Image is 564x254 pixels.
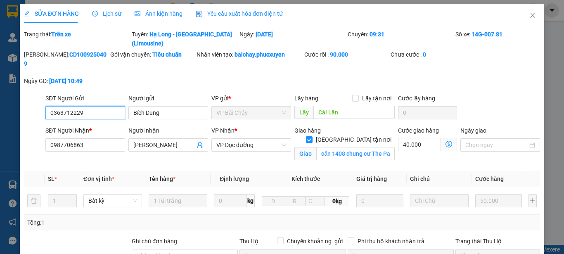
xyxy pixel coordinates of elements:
input: Cước lấy hàng [398,106,457,119]
input: 0 [356,194,403,207]
span: edit [24,11,30,17]
span: Lấy hàng [294,95,318,102]
span: user-add [197,142,203,148]
span: [GEOGRAPHIC_DATA] tận nơi [313,135,395,144]
b: Tiêu chuẩn [152,51,182,58]
span: Ảnh kiện hàng [135,10,182,17]
span: picture [135,11,140,17]
span: Đơn vị tính [83,176,114,182]
b: 90.000 [330,51,348,58]
span: clock-circle [92,11,98,17]
span: VP Bãi Cháy [216,107,286,119]
div: Trạng thái Thu Hộ [455,237,540,246]
b: 09:31 [370,31,384,38]
div: Người nhận [128,126,208,135]
div: Gói vận chuyển: [110,50,195,59]
b: [DATE] 10:49 [49,78,83,84]
input: VD: Bàn, Ghế [149,194,207,207]
div: Trạng thái: [23,30,131,48]
input: Ngày giao [465,140,528,150]
input: Ghi Chú [410,194,469,207]
span: Lấy tận nơi [359,94,395,103]
div: VP gửi [211,94,291,103]
div: Cước rồi : [304,50,389,59]
b: Trên xe [51,31,71,38]
th: Ghi chú [407,171,472,187]
span: Yêu cầu xuất hóa đơn điện tử [196,10,283,17]
input: 0 [475,194,522,207]
button: plus [528,194,537,207]
img: icon [196,11,202,17]
div: Ngày GD: [24,76,109,85]
span: 0kg [325,196,349,206]
div: Chưa cước : [391,50,475,59]
button: delete [27,194,40,207]
span: Lấy [294,106,313,119]
span: Phí thu hộ khách nhận trả [354,237,428,246]
b: [DATE] [256,31,273,38]
input: D [262,196,284,206]
div: Ngày: [239,30,346,48]
label: Ngày giao [460,127,486,134]
label: Cước giao hàng [398,127,439,134]
span: Cước hàng [475,176,504,182]
span: dollar-circle [446,141,452,147]
span: Bất kỳ [88,195,137,207]
b: Hạ Long - [GEOGRAPHIC_DATA] (Limousine) [132,31,232,47]
label: Cước lấy hàng [398,95,435,102]
div: Chuyến: [347,30,455,48]
span: VP Dọc đường [216,139,286,151]
span: Kích thước [291,176,320,182]
span: Lịch sử [92,10,121,17]
span: Giao hàng [294,127,321,134]
input: Dọc đường [313,106,395,119]
div: Nhân viên tạo: [197,50,303,59]
span: SỬA ĐƠN HÀNG [24,10,79,17]
span: Giao [294,147,316,160]
span: Định lượng [220,176,249,182]
span: Tên hàng [149,176,175,182]
input: R [284,196,306,206]
div: [PERSON_NAME]: [24,50,109,68]
div: Người gửi [128,94,208,103]
input: Cước giao hàng [398,138,441,151]
span: SL [48,176,55,182]
b: baichay.phucxuyen [235,51,285,58]
input: C [305,196,325,206]
label: Ghi chú đơn hàng [132,238,177,245]
div: Số xe: [455,30,541,48]
input: Giao tận nơi [316,147,395,160]
span: kg [246,194,255,207]
span: close [529,12,536,19]
div: Tuyến: [131,30,239,48]
div: SĐT Người Gửi [45,94,125,103]
b: 0 [423,51,426,58]
span: Chuyển khoản ng. gửi [284,237,346,246]
div: SĐT Người Nhận [45,126,125,135]
button: Close [521,4,544,27]
b: 14G-007.81 [472,31,502,38]
span: VP Nhận [211,127,235,134]
div: Tổng: 1 [27,218,218,227]
span: Giá trị hàng [356,176,387,182]
span: Thu Hộ [239,238,258,245]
